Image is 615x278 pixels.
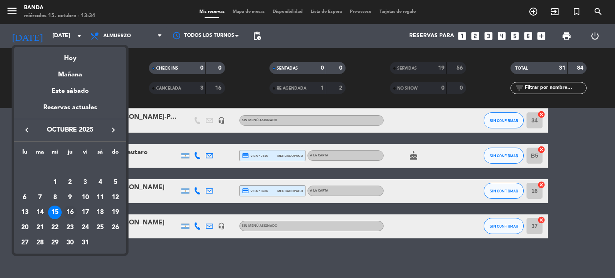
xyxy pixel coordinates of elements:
td: 24 de octubre de 2025 [78,220,93,235]
div: 6 [18,191,32,204]
td: 18 de octubre de 2025 [93,205,108,220]
div: 23 [63,221,77,234]
i: keyboard_arrow_right [109,125,118,135]
div: 7 [33,191,47,204]
div: 8 [48,191,62,204]
div: 22 [48,221,62,234]
div: 21 [33,221,47,234]
div: 19 [109,206,122,219]
td: 9 de octubre de 2025 [62,190,78,205]
th: martes [32,148,48,160]
td: 21 de octubre de 2025 [32,220,48,235]
div: 18 [93,206,107,219]
div: Este sábado [14,80,126,102]
td: 20 de octubre de 2025 [17,220,32,235]
div: 30 [63,236,77,250]
div: 10 [78,191,92,204]
td: 23 de octubre de 2025 [62,220,78,235]
td: 2 de octubre de 2025 [62,175,78,190]
div: 3 [78,176,92,189]
td: 31 de octubre de 2025 [78,235,93,250]
div: 27 [18,236,32,250]
div: 24 [78,221,92,234]
div: 20 [18,221,32,234]
div: 31 [78,236,92,250]
div: 2 [63,176,77,189]
div: 13 [18,206,32,219]
span: octubre 2025 [34,125,106,135]
div: 12 [109,191,122,204]
td: 13 de octubre de 2025 [17,205,32,220]
div: 5 [109,176,122,189]
div: 26 [109,221,122,234]
div: 1 [48,176,62,189]
div: Hoy [14,47,126,64]
td: 26 de octubre de 2025 [108,220,123,235]
div: 15 [48,206,62,219]
th: domingo [108,148,123,160]
div: 28 [33,236,47,250]
div: 4 [93,176,107,189]
td: 4 de octubre de 2025 [93,175,108,190]
div: 16 [63,206,77,219]
td: 28 de octubre de 2025 [32,235,48,250]
button: keyboard_arrow_right [106,125,121,135]
td: 6 de octubre de 2025 [17,190,32,205]
th: sábado [93,148,108,160]
td: 11 de octubre de 2025 [93,190,108,205]
div: 17 [78,206,92,219]
td: 1 de octubre de 2025 [47,175,62,190]
td: 10 de octubre de 2025 [78,190,93,205]
td: 7 de octubre de 2025 [32,190,48,205]
div: 25 [93,221,107,234]
td: 12 de octubre de 2025 [108,190,123,205]
td: 8 de octubre de 2025 [47,190,62,205]
td: 25 de octubre de 2025 [93,220,108,235]
i: keyboard_arrow_left [22,125,32,135]
div: 9 [63,191,77,204]
td: 30 de octubre de 2025 [62,235,78,250]
td: 15 de octubre de 2025 [47,205,62,220]
td: 29 de octubre de 2025 [47,235,62,250]
td: 17 de octubre de 2025 [78,205,93,220]
td: 27 de octubre de 2025 [17,235,32,250]
td: 5 de octubre de 2025 [108,175,123,190]
td: OCT. [17,160,123,175]
th: miércoles [47,148,62,160]
th: viernes [78,148,93,160]
td: 14 de octubre de 2025 [32,205,48,220]
th: jueves [62,148,78,160]
th: lunes [17,148,32,160]
div: Reservas actuales [14,102,126,119]
td: 16 de octubre de 2025 [62,205,78,220]
div: 14 [33,206,47,219]
button: keyboard_arrow_left [20,125,34,135]
div: Mañana [14,64,126,80]
div: 29 [48,236,62,250]
td: 22 de octubre de 2025 [47,220,62,235]
td: 3 de octubre de 2025 [78,175,93,190]
td: 19 de octubre de 2025 [108,205,123,220]
div: 11 [93,191,107,204]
